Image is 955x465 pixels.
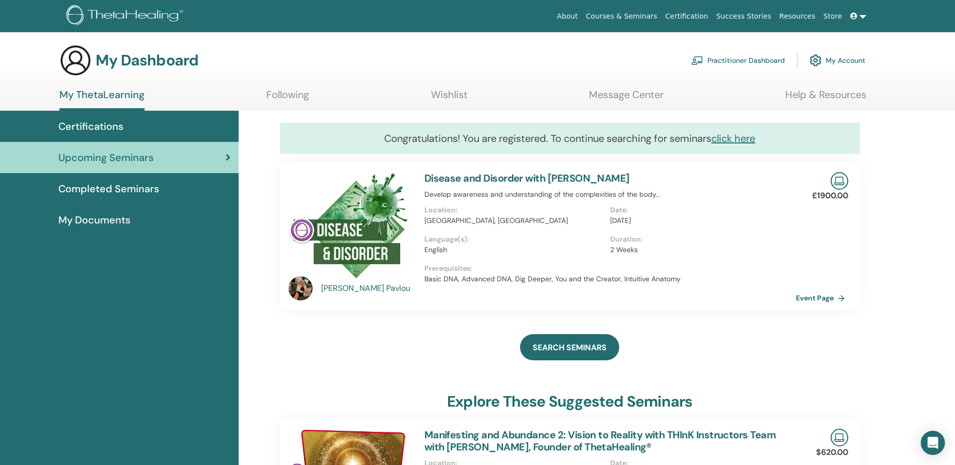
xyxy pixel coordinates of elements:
[424,245,604,255] p: English
[424,215,604,226] p: [GEOGRAPHIC_DATA], [GEOGRAPHIC_DATA]
[288,172,409,279] img: Disease and Disorder
[810,52,822,69] img: cog.svg
[691,56,703,65] img: chalkboard-teacher.svg
[447,393,692,411] h3: explore these suggested seminars
[424,205,604,215] p: Location :
[610,245,790,255] p: 2 Weeks
[58,119,123,134] span: Certifications
[711,132,755,145] a: click here
[775,7,820,26] a: Resources
[424,428,776,453] a: Manifesting and Abundance 2: Vision to Reality with THInK Instructors Team with [PERSON_NAME], Fo...
[59,89,144,111] a: My ThetaLearning
[691,49,785,71] a: Practitioner Dashboard
[96,51,198,69] h3: My Dashboard
[610,234,790,245] p: Duration :
[712,7,775,26] a: Success Stories
[610,215,790,226] p: [DATE]
[431,89,468,108] a: Wishlist
[424,189,796,200] p: Develop awareness and understanding of the complexities of the body...
[816,446,848,458] p: $620.00
[58,212,130,227] span: My Documents
[424,172,630,185] a: Disease and Disorder with [PERSON_NAME]
[785,89,866,108] a: Help & Resources
[321,282,414,294] a: [PERSON_NAME] Pavlou
[589,89,664,108] a: Message Center
[582,7,662,26] a: Courses & Seminars
[424,263,796,274] p: Prerequisites :
[661,7,712,26] a: Certification
[820,7,846,26] a: Store
[59,44,92,76] img: generic-user-icon.jpg
[796,290,849,305] a: Event Page
[553,7,581,26] a: About
[280,123,860,154] div: Congratulations! You are registered. To continue searching for seminars
[810,49,865,71] a: My Account
[520,334,619,360] a: SEARCH SEMINARS
[921,431,945,455] div: Open Intercom Messenger
[831,429,848,446] img: Live Online Seminar
[66,5,187,28] img: logo.png
[424,234,604,245] p: Language(s) :
[266,89,309,108] a: Following
[288,276,313,300] img: default.jpg
[424,274,796,284] p: Basic DNA, Advanced DNA, Dig Deeper, You and the Creator, Intuitive Anatomy
[58,181,159,196] span: Completed Seminars
[831,172,848,190] img: Live Online Seminar
[58,150,154,165] span: Upcoming Seminars
[533,342,607,353] span: SEARCH SEMINARS
[610,205,790,215] p: Date :
[812,190,848,202] p: £1900.00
